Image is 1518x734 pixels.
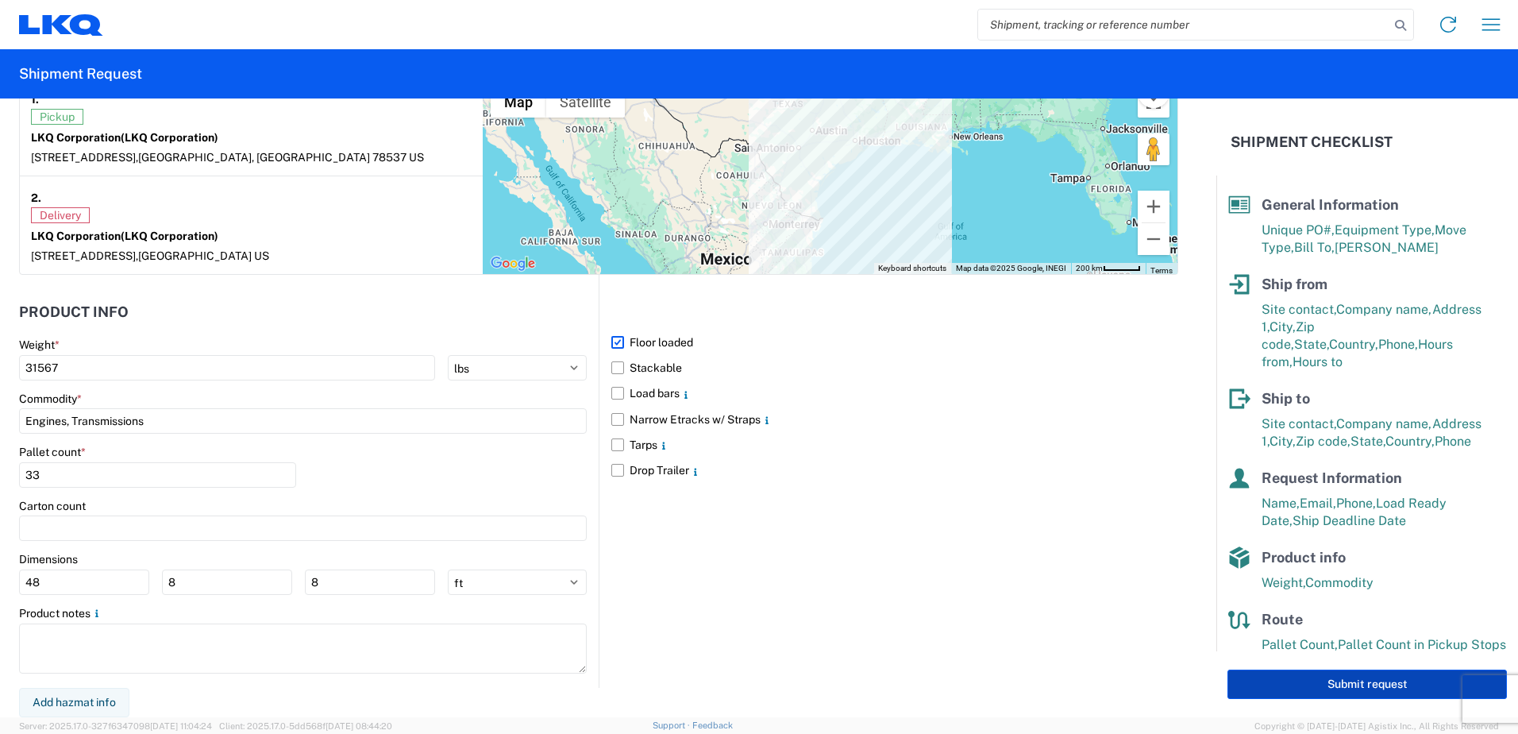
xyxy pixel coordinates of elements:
[1138,223,1169,255] button: Zoom out
[1350,434,1385,449] span: State,
[1262,575,1305,590] span: Weight,
[31,230,218,242] strong: LKQ Corporation
[1335,222,1435,238] span: Equipment Type,
[138,151,424,164] span: [GEOGRAPHIC_DATA], [GEOGRAPHIC_DATA] 78537 US
[611,432,1178,458] label: Tarps
[19,499,86,513] label: Carton count
[31,187,41,207] strong: 2.
[1071,263,1146,274] button: Map Scale: 200 km per 44 pixels
[1293,513,1406,528] span: Ship Deadline Date
[1329,337,1378,352] span: Country,
[19,445,86,459] label: Pallet count
[1076,264,1103,272] span: 200 km
[611,330,1178,355] label: Floor loaded
[19,304,129,320] h2: Product Info
[1262,276,1327,292] span: Ship from
[1262,390,1310,407] span: Ship to
[31,249,138,262] span: [STREET_ADDRESS],
[1254,719,1499,733] span: Copyright © [DATE]-[DATE] Agistix Inc., All Rights Reserved
[1293,354,1343,369] span: Hours to
[611,407,1178,432] label: Narrow Etracks w/ Straps
[138,249,269,262] span: [GEOGRAPHIC_DATA] US
[162,570,292,595] input: W
[611,458,1178,483] label: Drop Trailer
[1262,196,1399,213] span: General Information
[1262,611,1303,628] span: Route
[305,570,435,595] input: H
[1138,191,1169,222] button: Zoom in
[1300,496,1336,511] span: Email,
[121,230,218,242] span: (LKQ Corporation)
[1294,240,1335,255] span: Bill To,
[1269,319,1296,334] span: City,
[1294,337,1329,352] span: State,
[219,721,392,731] span: Client: 2025.17.0-5dd568f
[31,89,39,109] strong: 1.
[1296,434,1350,449] span: Zip code,
[31,109,83,125] span: Pickup
[1262,416,1336,431] span: Site contact,
[1336,496,1376,511] span: Phone,
[1150,266,1173,275] a: Terms
[19,392,82,406] label: Commodity
[1262,496,1300,511] span: Name,
[878,263,946,274] button: Keyboard shortcuts
[491,86,546,118] button: Show street map
[31,207,90,223] span: Delivery
[326,721,392,731] span: [DATE] 08:44:20
[150,721,212,731] span: [DATE] 11:04:24
[978,10,1389,40] input: Shipment, tracking or reference number
[19,64,142,83] h2: Shipment Request
[1305,575,1374,590] span: Commodity
[611,355,1178,381] label: Stackable
[19,688,129,717] button: Add hazmat info
[19,338,60,352] label: Weight
[956,264,1066,272] span: Map data ©2025 Google, INEGI
[31,151,138,164] span: [STREET_ADDRESS],
[1138,133,1169,165] button: Drag Pegman onto the map to open Street View
[19,570,149,595] input: L
[1435,434,1471,449] span: Phone
[1262,549,1346,566] span: Product info
[546,86,625,118] button: Show satellite imagery
[19,552,78,566] label: Dimensions
[1262,637,1506,670] span: Pallet Count in Pickup Stops equals Pallet Count in delivery stops
[653,720,692,730] a: Support
[1227,670,1507,699] button: Submit request
[487,253,539,274] img: Google
[1262,469,1402,486] span: Request Information
[1269,434,1296,449] span: City,
[692,720,733,730] a: Feedback
[1262,222,1335,238] span: Unique PO#,
[1262,302,1336,317] span: Site contact,
[19,721,212,731] span: Server: 2025.17.0-327f6347098
[1378,337,1418,352] span: Phone,
[19,606,103,620] label: Product notes
[31,131,218,144] strong: LKQ Corporation
[1335,240,1439,255] span: [PERSON_NAME]
[1385,434,1435,449] span: Country,
[1231,133,1393,152] h2: Shipment Checklist
[487,253,539,274] a: Open this area in Google Maps (opens a new window)
[1262,637,1338,652] span: Pallet Count,
[1336,416,1432,431] span: Company name,
[611,381,1178,406] label: Load bars
[1336,302,1432,317] span: Company name,
[121,131,218,144] span: (LKQ Corporation)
